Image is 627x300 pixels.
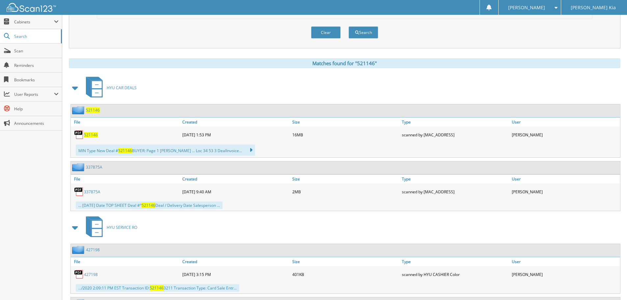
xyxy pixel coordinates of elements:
[82,214,137,240] a: HYU SERVICE RO
[7,3,56,12] img: scan123-logo-white.svg
[181,185,291,198] div: [DATE] 9:40 AM
[14,92,54,97] span: User Reports
[291,185,401,198] div: 2MB
[291,175,401,183] a: Size
[14,77,59,83] span: Bookmarks
[72,163,86,171] img: folder2.png
[82,75,137,101] a: HYU CAR DEALS
[76,284,239,292] div: .../2020 2:09:11 PM EST Transaction ID: 3211 Transaction Type: Card Sale Entr...
[291,268,401,281] div: 401KB
[400,268,510,281] div: scanned by HYU CASHIER Color
[400,185,510,198] div: scanned by [MAC_ADDRESS]
[76,202,222,209] div: ... [DATE] Date TOP SHEET Deal #° Deal / Delivery Date Salesperson ...
[510,128,620,141] div: [PERSON_NAME]
[181,118,291,126] a: Created
[86,164,102,170] a: 337875A
[84,132,98,138] a: 521146
[291,118,401,126] a: Size
[74,269,84,279] img: PDF.png
[510,185,620,198] div: [PERSON_NAME]
[510,175,620,183] a: User
[86,247,100,253] a: 427198
[400,128,510,141] div: scanned by [MAC_ADDRESS]
[14,48,59,54] span: Scan
[14,63,59,68] span: Reminders
[571,6,616,10] span: [PERSON_NAME] Kia
[107,85,137,91] span: HYU CAR DEALS
[14,34,58,39] span: Search
[74,130,84,140] img: PDF.png
[150,285,164,291] span: 521146
[14,106,59,112] span: Help
[84,189,100,195] a: 337875A
[107,225,137,230] span: HYU SERVICE RO
[510,118,620,126] a: User
[76,145,255,156] div: MIN Type New Deal # BUYER: Page 1 [PERSON_NAME] ... Loc 34 53 3 DealInvoice...
[349,26,378,39] button: Search
[508,6,545,10] span: [PERSON_NAME]
[181,128,291,141] div: [DATE] 1:53 PM
[74,187,84,197] img: PDF.png
[291,128,401,141] div: 16MB
[510,268,620,281] div: [PERSON_NAME]
[71,175,181,183] a: File
[86,107,100,113] a: 521146
[311,26,341,39] button: Clear
[400,118,510,126] a: Type
[510,257,620,266] a: User
[71,257,181,266] a: File
[181,175,291,183] a: Created
[400,257,510,266] a: Type
[118,148,132,153] span: 521146
[72,106,86,114] img: folder2.png
[142,203,155,208] span: 521146
[400,175,510,183] a: Type
[84,272,98,277] a: 427198
[14,121,59,126] span: Announcements
[594,268,627,300] iframe: Chat Widget
[291,257,401,266] a: Size
[71,118,181,126] a: File
[69,58,620,68] div: Matches found for "521146"
[181,268,291,281] div: [DATE] 3:15 PM
[72,246,86,254] img: folder2.png
[14,19,54,25] span: Cabinets
[181,257,291,266] a: Created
